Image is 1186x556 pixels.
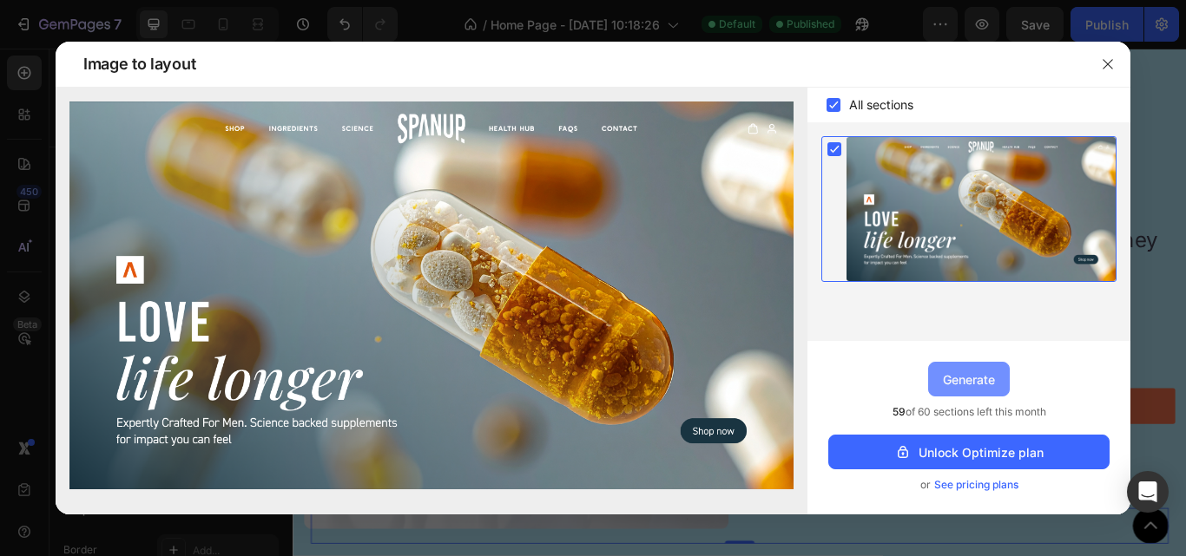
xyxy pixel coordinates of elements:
[928,362,1010,396] button: Generate
[562,396,1029,438] a: Make your dog's mealtime extraordinary
[43,512,82,527] div: Button
[828,476,1110,494] div: or
[563,34,1027,124] p: Praised by vets and leading dog experts
[849,95,913,115] span: All sections
[563,169,1027,315] p: “Probiotics and prebiotics focus on your dog’s microbiome to ensure they stay healthy from the in...
[893,403,1046,421] span: of 60 sections left this month
[653,407,938,428] div: Make your dog's mealtime extraordinary
[893,405,906,418] span: 59
[828,435,1110,469] button: Unlock Optimize plan
[894,443,1044,461] div: Unlock Optimize plan
[563,332,1027,353] p: [PERSON_NAME] Doctor of Veterinary Medicine
[1127,471,1169,513] div: Open Intercom Messenger
[83,54,195,75] span: Image to layout
[943,370,995,389] div: Generate
[934,476,1018,494] span: See pricing plans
